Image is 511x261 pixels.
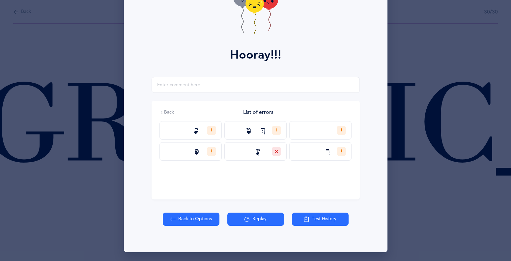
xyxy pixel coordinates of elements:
button: Replay [227,213,284,226]
button: Back [159,109,174,116]
span: טַ [246,125,330,136]
button: Test History [292,213,349,226]
div: Hooray!!! [230,46,281,64]
button: Back to Options [163,213,219,226]
span: עֲ [256,146,265,157]
span: רִ [326,146,330,157]
span: כַּ [194,125,200,136]
span: פִ [195,146,200,157]
input: Enter comment here [152,77,360,93]
div: List of errors [243,109,273,116]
